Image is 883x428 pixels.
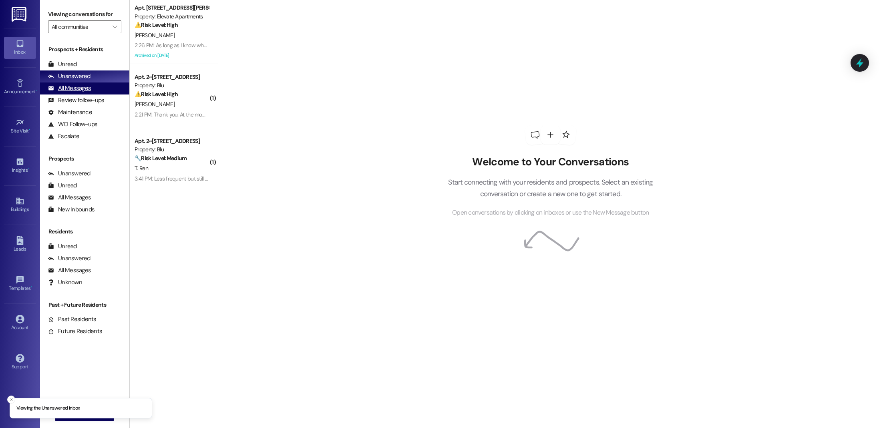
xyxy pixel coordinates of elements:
p: Start connecting with your residents and prospects. Select an existing conversation or create a n... [436,177,665,199]
span: T. Ren [135,165,148,172]
h2: Welcome to Your Conversations [436,156,665,169]
div: Unanswered [48,72,91,80]
a: Leads [4,234,36,255]
div: 3:41 PM: Less frequent but still constant [135,175,225,182]
div: Residents [40,227,129,236]
span: • [31,284,32,290]
a: Inbox [4,37,36,58]
div: Unread [48,242,77,251]
a: Templates • [4,273,36,295]
a: Buildings [4,194,36,216]
div: Maintenance [48,108,92,117]
div: Unanswered [48,169,91,178]
div: Property: Elevate Apartments [135,12,209,21]
div: Past + Future Residents [40,301,129,309]
div: Prospects [40,155,129,163]
span: [PERSON_NAME] [135,100,175,108]
div: Review follow-ups [48,96,104,104]
i:  [113,24,117,30]
a: Account [4,312,36,334]
div: All Messages [48,84,91,92]
p: Viewing the Unanswered inbox [16,405,80,412]
a: Insights • [4,155,36,177]
span: • [36,88,37,93]
div: Apt. 2~[STREET_ADDRESS] [135,73,209,81]
div: Unread [48,181,77,190]
strong: ⚠️ Risk Level: High [135,90,178,98]
strong: 🔧 Risk Level: Medium [135,155,187,162]
div: Apt. 2~[STREET_ADDRESS] [135,137,209,145]
div: 2:26 PM: As long as I know what time and day it is; any day should be fine. [135,42,306,49]
div: Property: Blu [135,145,209,154]
button: Close toast [7,396,15,404]
div: Unread [48,60,77,68]
a: Support [4,352,36,373]
div: Past Residents [48,315,97,324]
div: Archived on [DATE] [134,50,209,60]
strong: ⚠️ Risk Level: High [135,21,178,28]
span: Open conversations by clicking on inboxes or use the New Message button [452,208,649,218]
span: • [28,166,29,172]
div: Unanswered [48,254,91,263]
input: All communities [52,20,109,33]
div: WO Follow-ups [48,120,97,129]
div: Escalate [48,132,79,141]
label: Viewing conversations for [48,8,121,20]
div: Property: Blu [135,81,209,90]
img: ResiDesk Logo [12,7,28,22]
div: All Messages [48,193,91,202]
div: 2:21 PM: Thank you. At the moment I do not have a work order submitted as I was told the main off... [135,111,560,118]
span: • [29,127,30,133]
div: Prospects + Residents [40,45,129,54]
div: Apt. [STREET_ADDRESS][PERSON_NAME] [135,4,209,12]
div: All Messages [48,266,91,275]
span: [PERSON_NAME] [135,32,175,39]
a: Site Visit • [4,116,36,137]
div: Future Residents [48,327,102,336]
div: Unknown [48,278,82,287]
div: New Inbounds [48,205,95,214]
